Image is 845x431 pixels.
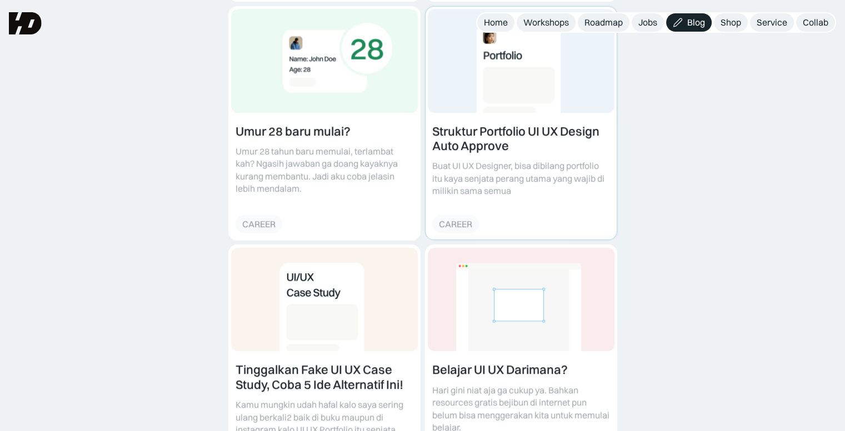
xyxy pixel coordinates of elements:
a: Service [750,13,794,32]
div: Service [757,17,787,28]
div: Shop [721,17,741,28]
div: Collab [803,17,828,28]
a: Shop [714,13,748,32]
div: Jobs [638,17,657,28]
div: Blog [687,17,705,28]
a: Roadmap [578,13,629,32]
div: Roadmap [584,17,623,28]
a: Collab [796,13,835,32]
a: Workshops [517,13,576,32]
a: Jobs [632,13,664,32]
div: Workshops [523,17,569,28]
a: Home [477,13,514,32]
div: Home [484,17,508,28]
a: Blog [666,13,712,32]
